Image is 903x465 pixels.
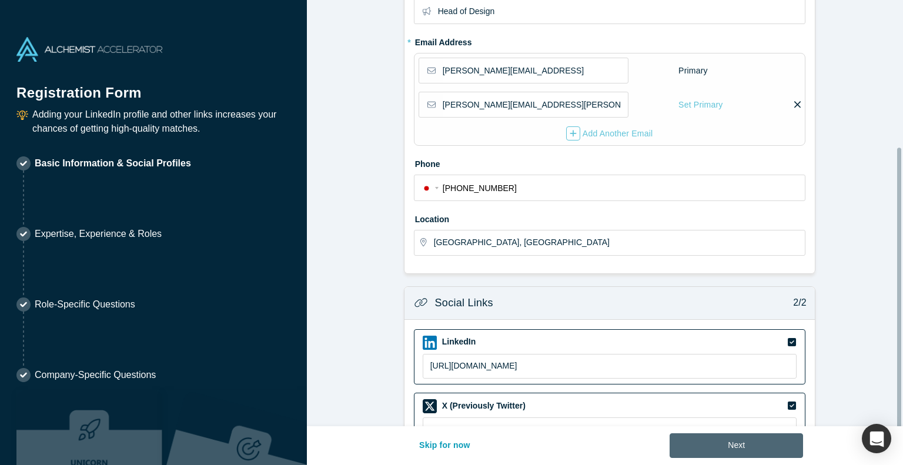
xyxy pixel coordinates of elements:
[32,108,290,136] p: Adding your LinkedIn profile and other links increases your chances of getting high-quality matches.
[566,126,653,140] div: Add Another Email
[441,336,476,348] label: LinkedIn
[414,329,805,385] div: LinkedIn iconLinkedIn
[441,400,526,412] label: X (Previously Twitter)
[35,297,135,312] p: Role-Specific Questions
[16,70,290,103] h1: Registration Form
[423,399,437,413] img: X (Previously Twitter) icon
[670,433,803,458] button: Next
[407,433,483,458] button: Skip for now
[678,61,708,81] div: Primary
[414,393,805,449] div: X (Previously Twitter) iconX (Previously Twitter)
[414,32,472,49] label: Email Address
[35,368,156,382] p: Company-Specific Questions
[678,95,723,115] div: Set Primary
[414,209,805,226] label: Location
[414,154,805,170] label: Phone
[566,126,654,141] button: Add Another Email
[423,336,437,350] img: LinkedIn icon
[434,230,804,255] input: Enter a location
[787,296,807,310] p: 2/2
[16,37,162,62] img: Alchemist Accelerator Logo
[35,156,191,170] p: Basic Information & Social Profiles
[35,227,162,241] p: Expertise, Experience & Roles
[435,295,493,311] h3: Social Links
